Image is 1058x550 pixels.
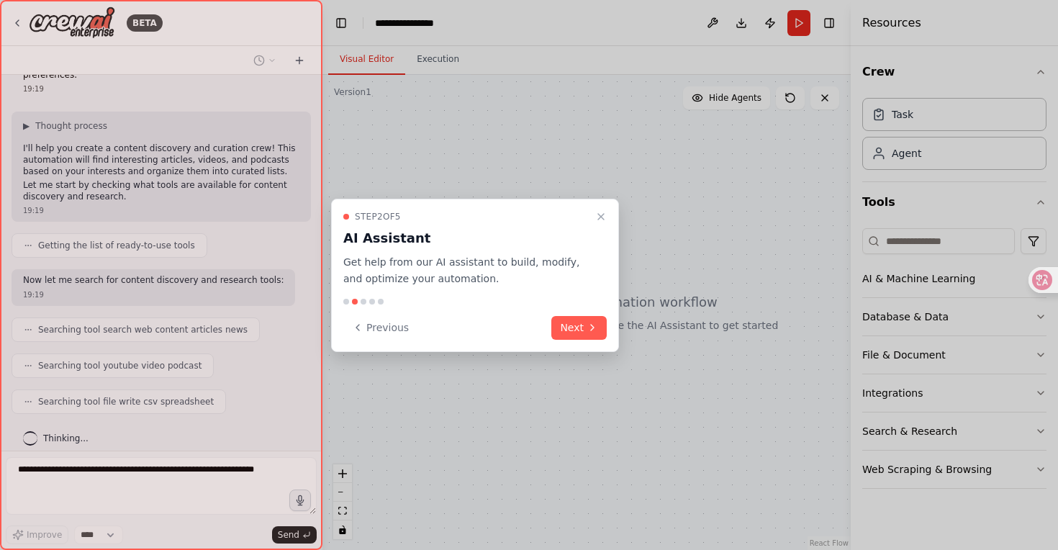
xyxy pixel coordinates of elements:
[343,316,417,340] button: Previous
[331,13,351,33] button: Hide left sidebar
[551,316,607,340] button: Next
[343,228,589,248] h3: AI Assistant
[355,211,401,222] span: Step 2 of 5
[592,208,610,225] button: Close walkthrough
[343,254,589,287] p: Get help from our AI assistant to build, modify, and optimize your automation.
